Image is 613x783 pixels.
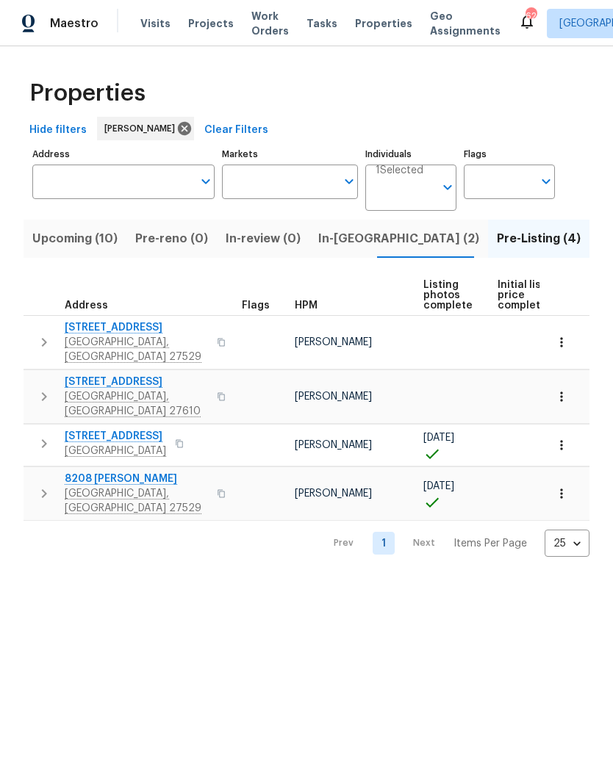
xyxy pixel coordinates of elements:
[97,117,194,140] div: [PERSON_NAME]
[306,18,337,29] span: Tasks
[423,481,454,491] span: [DATE]
[365,150,456,159] label: Individuals
[498,280,547,311] span: Initial list price complete
[32,150,215,159] label: Address
[226,228,301,249] span: In-review (0)
[29,86,146,101] span: Properties
[198,117,274,144] button: Clear Filters
[318,228,479,249] span: In-[GEOGRAPHIC_DATA] (2)
[430,9,501,38] span: Geo Assignments
[251,9,289,38] span: Work Orders
[320,530,589,557] nav: Pagination Navigation
[104,121,181,136] span: [PERSON_NAME]
[295,300,318,311] span: HPM
[464,150,555,159] label: Flags
[295,488,372,499] span: [PERSON_NAME]
[135,228,208,249] span: Pre-reno (0)
[373,532,395,555] a: Goto page 1
[423,433,454,443] span: [DATE]
[24,117,93,144] button: Hide filters
[204,121,268,140] span: Clear Filters
[242,300,270,311] span: Flags
[65,300,108,311] span: Address
[497,228,581,249] span: Pre-Listing (4)
[423,280,473,311] span: Listing photos complete
[32,228,118,249] span: Upcoming (10)
[545,524,589,563] div: 25
[29,121,87,140] span: Hide filters
[454,536,527,551] p: Items Per Page
[140,16,171,31] span: Visits
[355,16,412,31] span: Properties
[188,16,234,31] span: Projects
[196,171,216,192] button: Open
[437,177,458,198] button: Open
[376,165,423,177] span: 1 Selected
[295,440,372,450] span: [PERSON_NAME]
[339,171,359,192] button: Open
[50,16,98,31] span: Maestro
[526,9,536,24] div: 62
[295,337,372,347] span: [PERSON_NAME]
[295,391,372,402] span: [PERSON_NAME]
[536,171,556,192] button: Open
[222,150,359,159] label: Markets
